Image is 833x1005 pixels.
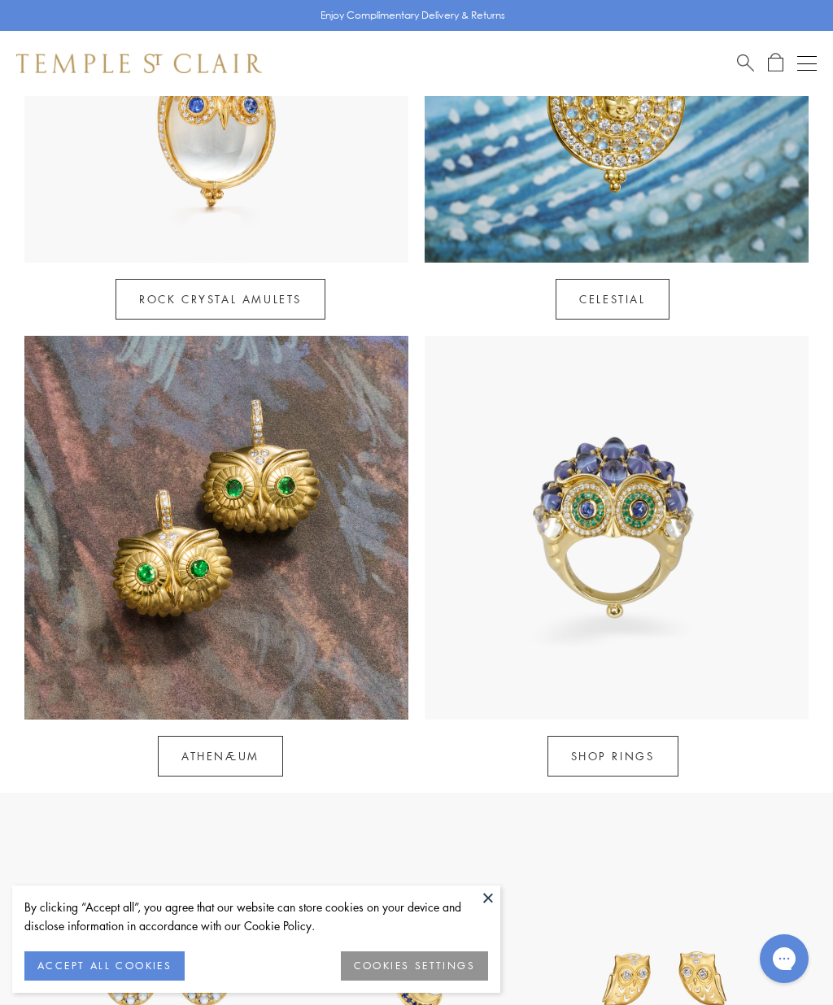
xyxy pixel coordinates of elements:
p: Enjoy Complimentary Delivery & Returns [321,7,505,24]
iframe: Gorgias live chat messenger [752,929,817,989]
button: COOKIES SETTINGS [341,951,488,981]
a: Athenæum [158,736,283,777]
a: SHOP RINGS [547,736,678,777]
a: Rock Crystal Amulets [116,279,325,320]
a: Celestial [556,279,669,320]
a: Open Shopping Bag [768,53,783,73]
button: ACCEPT ALL COOKIES [24,951,185,981]
a: Search [737,53,754,73]
img: Temple St. Clair [16,54,262,73]
button: Open navigation [797,54,817,73]
div: By clicking “Accept all”, you agree that our website can store cookies on your device and disclos... [24,898,488,935]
